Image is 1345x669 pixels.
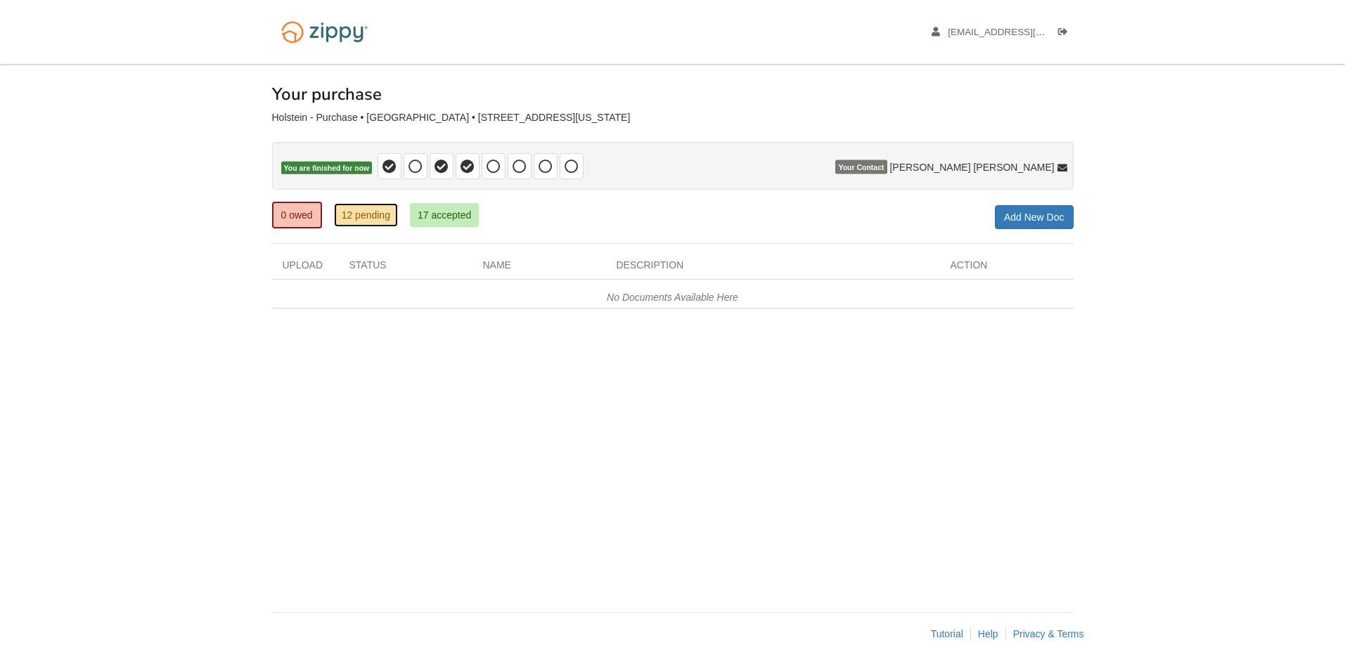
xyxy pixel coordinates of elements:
a: Log out [1058,27,1074,41]
span: kaylaholstein016@gmail.com [948,27,1109,37]
a: edit profile [932,27,1109,41]
span: You are finished for now [281,162,373,175]
div: Description [606,258,940,279]
div: Upload [272,258,339,279]
div: Holstein - Purchase • [GEOGRAPHIC_DATA] • [STREET_ADDRESS][US_STATE] [272,112,1074,124]
span: [PERSON_NAME] [PERSON_NAME] [889,160,1054,174]
a: 0 owed [272,202,322,228]
a: Add New Doc [995,205,1074,229]
a: 17 accepted [410,203,479,227]
a: 12 pending [334,203,398,227]
a: Tutorial [931,628,963,639]
div: Status [339,258,472,279]
div: Name [472,258,606,279]
a: Help [978,628,998,639]
em: No Documents Available Here [607,292,738,303]
img: Logo [272,14,377,50]
div: Action [940,258,1074,279]
a: Privacy & Terms [1013,628,1084,639]
h1: Your purchase [272,85,382,103]
span: Your Contact [835,160,887,174]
